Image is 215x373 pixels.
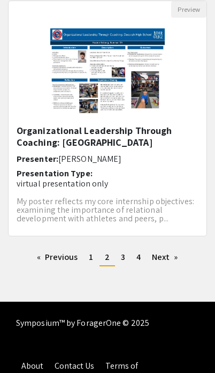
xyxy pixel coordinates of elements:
[136,251,141,263] span: 4
[17,178,198,189] p: virtual presentation only
[171,1,206,18] button: Preview
[16,302,149,345] div: Symposium™ by ForagerOne © 2025
[105,251,110,263] span: 2
[17,154,198,164] h6: Presenter:
[89,251,93,263] span: 1
[40,18,175,125] img: <p>Organizational Leadership Through Coaching: Decorah High School</p>
[58,153,121,165] span: [PERSON_NAME]
[17,197,198,223] p: My poster reflects my core internship objectives: examining the importance of relational developm...
[55,360,95,371] a: Contact Us
[121,251,125,263] span: 3
[21,360,44,371] a: About
[147,249,183,265] a: Next page
[17,125,198,148] h5: Organizational Leadership Through Coaching: [GEOGRAPHIC_DATA]
[17,168,93,179] span: Presentation Type:
[32,249,83,265] a: Previous page
[8,249,207,266] ul: Pagination
[8,1,207,236] div: Open Presentation <p>Organizational Leadership Through Coaching: Decorah High School</p>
